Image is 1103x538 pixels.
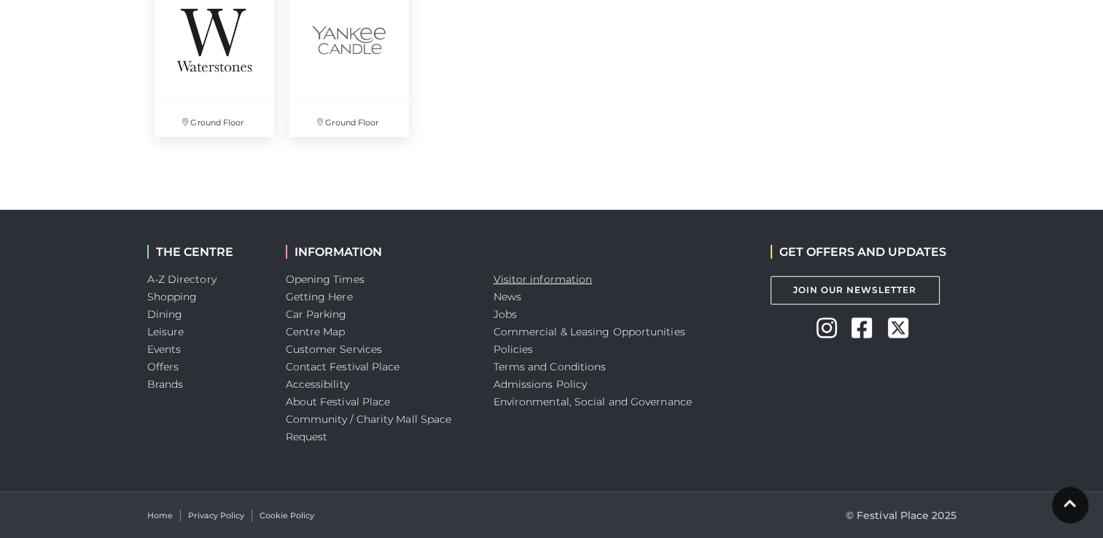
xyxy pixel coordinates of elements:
[494,395,692,408] a: Environmental, Social and Governance
[286,378,349,391] a: Accessibility
[286,360,400,373] a: Contact Festival Place
[147,360,179,373] a: Offers
[494,325,685,338] a: Commercial & Leasing Opportunities
[286,273,365,286] a: Opening Times
[147,273,217,286] a: A-Z Directory
[147,510,173,522] a: Home
[846,507,956,524] p: © Festival Place 2025
[147,343,182,356] a: Events
[771,276,940,305] a: Join Our Newsletter
[494,308,517,321] a: Jobs
[147,325,184,338] a: Leisure
[494,343,534,356] a: Policies
[286,343,383,356] a: Customer Services
[260,510,314,522] a: Cookie Policy
[147,290,198,303] a: Shopping
[771,245,946,259] h2: GET OFFERS AND UPDATES
[289,101,409,137] p: Ground Floor
[286,395,391,408] a: About Festival Place
[286,413,452,443] a: Community / Charity Mall Space Request
[147,308,183,321] a: Dining
[147,245,264,259] h2: THE CENTRE
[286,245,472,259] h2: INFORMATION
[494,273,593,286] a: Visitor information
[494,290,521,303] a: News
[286,308,347,321] a: Car Parking
[286,290,353,303] a: Getting Here
[188,510,244,522] a: Privacy Policy
[494,378,588,391] a: Admissions Policy
[155,101,275,137] p: Ground Floor
[494,360,607,373] a: Terms and Conditions
[147,378,184,391] a: Brands
[286,325,346,338] a: Centre Map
